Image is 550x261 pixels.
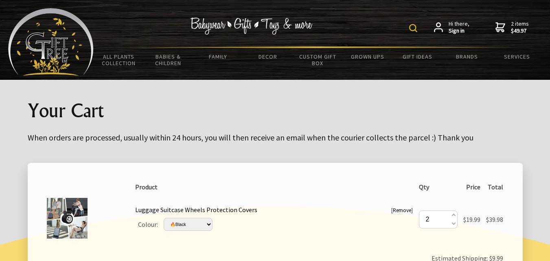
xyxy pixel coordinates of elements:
[135,206,257,214] a: Luggage Suitcase Wheels Protection Covers
[495,20,529,35] a: 2 items$49.97
[434,20,469,35] a: Hi there,Sign in
[143,48,193,72] a: Babies & Children
[409,24,417,32] img: product search
[243,48,293,65] a: Decor
[449,27,469,35] strong: Sign in
[442,48,492,65] a: Brands
[293,48,342,72] a: Custom Gift Box
[511,20,529,35] span: 2 items
[460,179,483,195] th: Price
[94,48,143,72] a: All Plants Collection
[8,8,94,76] img: Babyware - Gifts - Toys and more...
[511,27,529,35] strong: $49.97
[449,20,469,35] span: Hi there,
[392,48,442,65] a: Gift Ideas
[135,215,161,233] td: Colour:
[416,179,460,195] th: Qty
[193,48,243,65] a: Family
[492,48,542,65] a: Services
[460,195,483,243] td: $19.99
[191,18,313,35] img: Babywear - Gifts - Toys & more
[483,179,506,195] th: Total
[393,207,411,214] a: Remove
[28,99,523,121] h1: Your Cart
[132,179,416,195] th: Product
[28,132,473,143] big: When orders are processed, usually within 24 hours, you will then receive an email when the couri...
[391,207,413,214] small: [ ]
[483,195,506,243] td: $39.98
[343,48,392,65] a: Grown Ups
